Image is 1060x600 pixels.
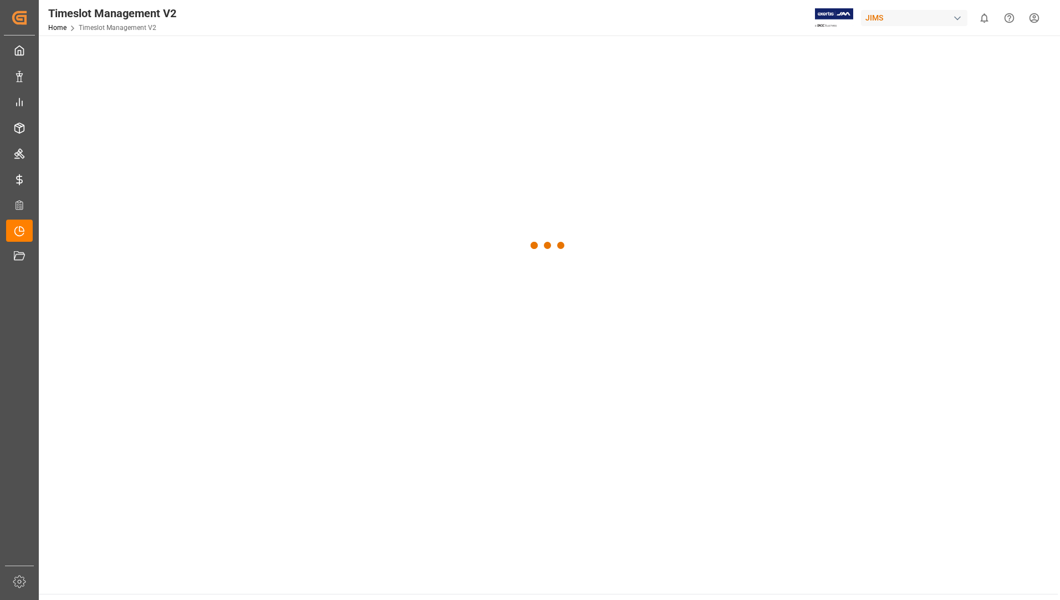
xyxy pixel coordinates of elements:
[861,7,972,28] button: JIMS
[48,24,67,32] a: Home
[48,5,176,22] div: Timeslot Management V2
[861,10,967,26] div: JIMS
[972,6,997,30] button: show 0 new notifications
[815,8,853,28] img: Exertis%20JAM%20-%20Email%20Logo.jpg_1722504956.jpg
[997,6,1022,30] button: Help Center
